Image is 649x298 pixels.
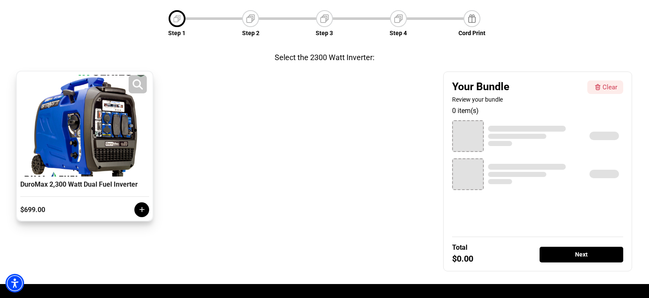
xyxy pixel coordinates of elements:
p: Step 4 [390,29,407,38]
p: Step 2 [242,29,259,38]
div: $0.00 [452,255,473,262]
div: DuroMax 2,300 Watt Dual Fuel Inverter [20,180,149,197]
div: Select the 2300 Watt Inverter: [275,52,374,63]
div: $699.00 [20,206,96,214]
p: Step 3 [316,29,333,38]
div: Accessibility Menu [5,274,24,292]
div: Next [540,247,623,262]
div: Review your bundle [452,95,584,104]
div: Total [452,243,467,251]
div: Your Bundle [452,80,584,93]
p: Step 1 [168,29,185,38]
div: 0 item(s) [452,106,623,116]
p: Cord Print [458,29,485,38]
div: Clear [603,83,617,92]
